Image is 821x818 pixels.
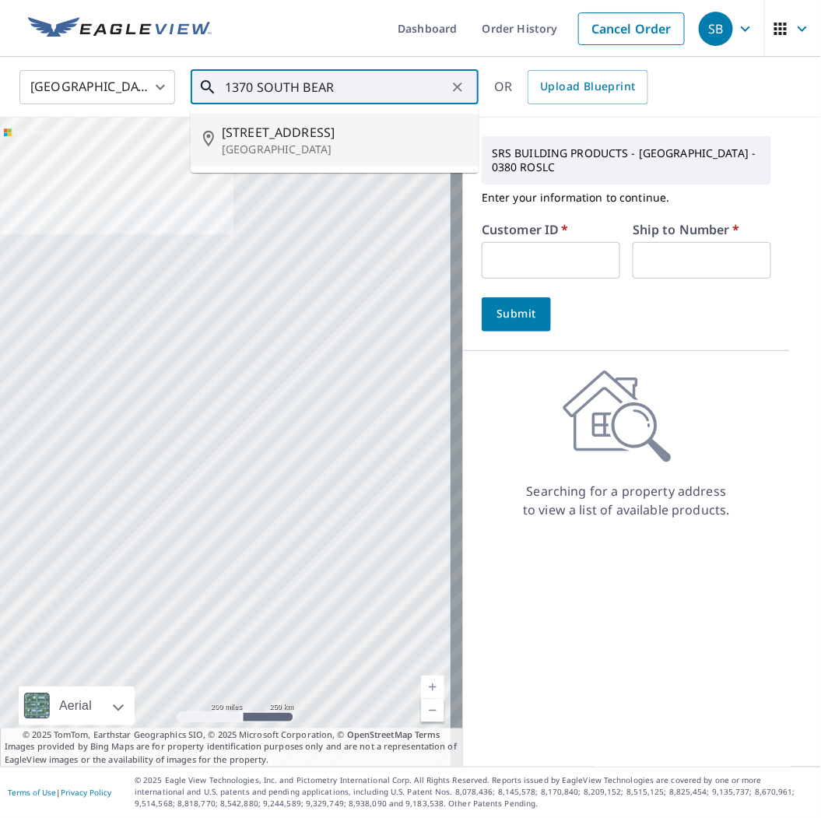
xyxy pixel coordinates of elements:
a: Current Level 5, Zoom Out [421,699,444,722]
span: [STREET_ADDRESS] [222,123,466,142]
a: Terms [415,728,440,740]
a: Privacy Policy [61,788,111,799]
div: SB [699,12,733,46]
div: OR [494,70,648,104]
div: Aerial [19,686,135,725]
a: Terms of Use [8,788,56,799]
span: Submit [494,304,539,324]
div: Aerial [54,686,96,725]
p: © 2025 Eagle View Technologies, Inc. and Pictometry International Corp. All Rights Reserved. Repo... [135,775,813,810]
p: [GEOGRAPHIC_DATA] [222,142,466,157]
label: Ship to Number [633,223,739,236]
a: Cancel Order [578,12,685,45]
button: Submit [482,297,551,332]
a: OpenStreetMap [347,728,412,740]
button: Clear [447,76,468,98]
span: © 2025 TomTom, Earthstar Geographics SIO, © 2025 Microsoft Corporation, © [23,728,440,742]
p: Searching for a property address to view a list of available products. [522,482,731,519]
input: Search by address or latitude-longitude [225,65,447,109]
span: Upload Blueprint [540,77,635,97]
div: [GEOGRAPHIC_DATA] [19,65,175,109]
a: Upload Blueprint [528,70,647,104]
img: EV Logo [28,17,212,40]
p: SRS BUILDING PRODUCTS - [GEOGRAPHIC_DATA] - 0380 ROSLC [486,140,767,181]
p: Enter your information to continue. [482,184,771,211]
a: Current Level 5, Zoom In [421,676,444,699]
label: Customer ID [482,223,569,236]
p: | [8,788,111,798]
